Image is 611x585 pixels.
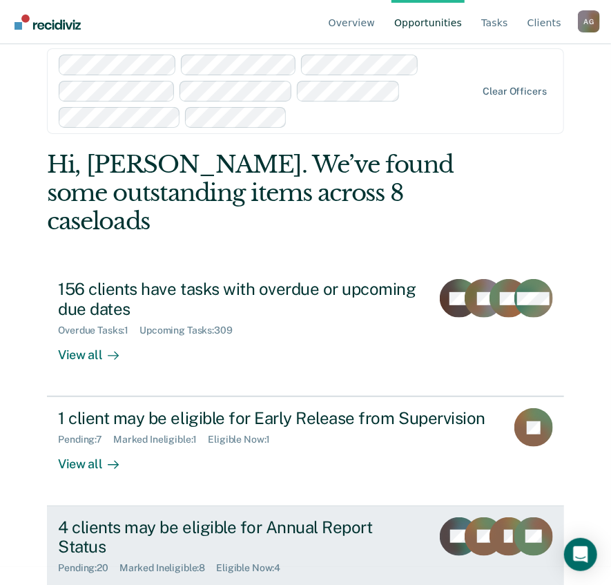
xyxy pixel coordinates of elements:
[113,434,208,445] div: Marked Ineligible : 1
[208,434,281,445] div: Eligible Now : 1
[58,434,113,445] div: Pending : 7
[58,279,420,319] div: 156 clients have tasks with overdue or upcoming due dates
[58,562,119,574] div: Pending : 20
[58,445,135,472] div: View all
[47,268,564,396] a: 156 clients have tasks with overdue or upcoming due datesOverdue Tasks:1Upcoming Tasks:309View all
[14,15,81,30] img: Recidiviz
[578,10,600,32] button: Profile dropdown button
[119,562,216,574] div: Marked Ineligible : 8
[47,396,564,506] a: 1 client may be eligible for Early Release from SupervisionPending:7Marked Ineligible:1Eligible N...
[58,408,495,428] div: 1 client may be eligible for Early Release from Supervision
[564,538,597,571] div: Open Intercom Messenger
[58,336,135,363] div: View all
[58,517,420,557] div: 4 clients may be eligible for Annual Report Status
[483,86,547,97] div: Clear officers
[216,562,291,574] div: Eligible Now : 4
[58,325,139,336] div: Overdue Tasks : 1
[139,325,244,336] div: Upcoming Tasks : 309
[47,151,460,235] div: Hi, [PERSON_NAME]. We’ve found some outstanding items across 8 caseloads
[578,10,600,32] div: A G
